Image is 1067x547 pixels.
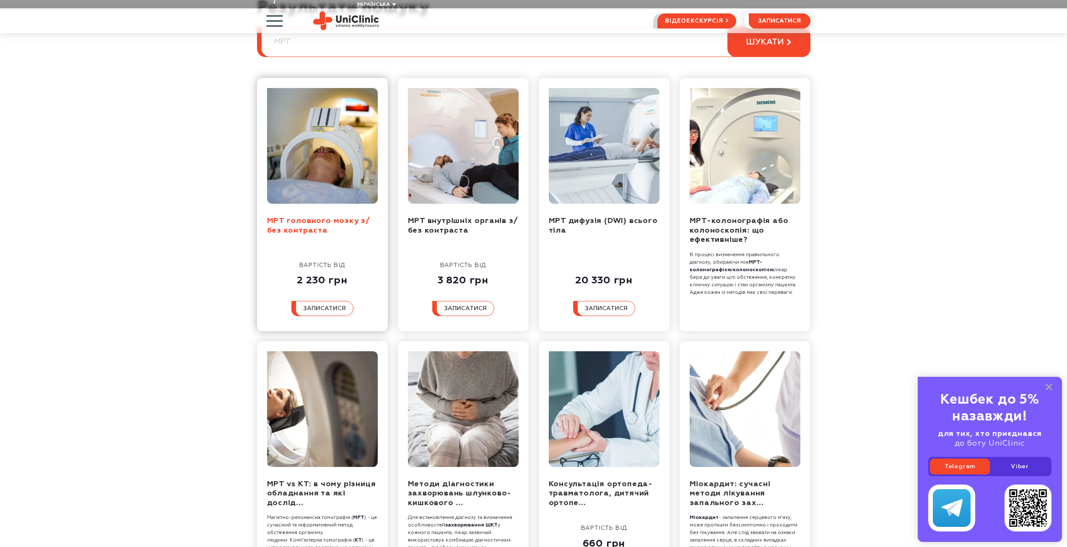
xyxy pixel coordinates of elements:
[408,88,519,204] img: МРТ внутрішніх органів з/без контраста
[690,251,800,296] p: В процесі визначення правильного діагнозу, обираючи між і лікар бере до уваги цілі обстеження, ко...
[690,515,719,520] strong: Міокардит
[549,88,659,204] img: МРТ дифузія (DWI) всього тіла
[408,351,519,467] img: Методи діагностики захворювань шлунково-кишкового тракту
[938,430,1042,438] b: для тих, хто приєднався
[727,27,810,57] button: шукати
[549,351,659,467] img: Консультація ортопеда-травматолога, дитячий ортопед-травматолог
[928,391,1051,425] div: Кешбек до 5% назавжди!
[408,480,512,507] a: Методи діагностики захворювань шлунково-кишкового ...
[267,480,376,507] a: МРТ vs КТ: в чому різниця обладнання та які дослід...
[690,88,800,204] img: МРТ-колонографія або колоноскопія: що ефективніше?
[690,351,800,467] img: Міокардит: сучасні методи лікування запального захворювання серця
[575,269,633,287] div: 20 330 грн
[928,429,1051,448] div: до боту UniClinic
[267,217,371,234] a: МРТ головного мозку з/без контраста
[733,267,774,272] strong: колоноскопією
[267,351,378,467] img: МРТ vs КТ: в чому різниця обладнання та які дослідження обрати
[445,523,498,528] strong: захворювання ШКТ
[573,301,635,316] button: записатися
[990,459,1050,474] a: Viber
[690,217,789,244] a: МРТ-колонографія або колоноскопія: що ефективніше?
[432,301,494,316] button: записатися
[303,306,346,311] span: записатися
[353,515,364,520] strong: МРТ
[746,37,784,47] span: шукати
[438,262,488,269] div: вартість від
[665,14,723,28] span: відеоекскурсія
[357,2,390,7] span: Українська
[930,459,990,474] a: Telegram
[355,538,362,543] strong: КТ
[313,11,379,30] img: Uniclinic
[408,217,518,234] a: МРТ внутрішніх органів з/без контраста
[549,480,653,507] a: Консультація ортопеда-травматолога, дитячий ортопе...
[690,260,762,272] strong: МРТ-колонографією
[690,480,771,507] a: Міокардит: сучасні методи лікування запального зах...
[355,2,396,8] button: Українська
[267,88,378,204] img: МРТ головного мозку з/без контраста
[758,18,801,24] span: записатися
[297,262,347,269] div: вартість від
[297,269,347,287] div: 2 230 грн
[585,306,628,311] span: записатися
[444,306,487,311] span: записатися
[657,13,736,29] a: відеоекскурсія
[438,269,488,287] div: 3 820 грн
[581,524,627,532] div: вартість від
[291,301,353,316] button: записатися
[749,13,810,29] button: записатися
[549,217,658,234] a: МРТ дифузія (DWI) всього тіла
